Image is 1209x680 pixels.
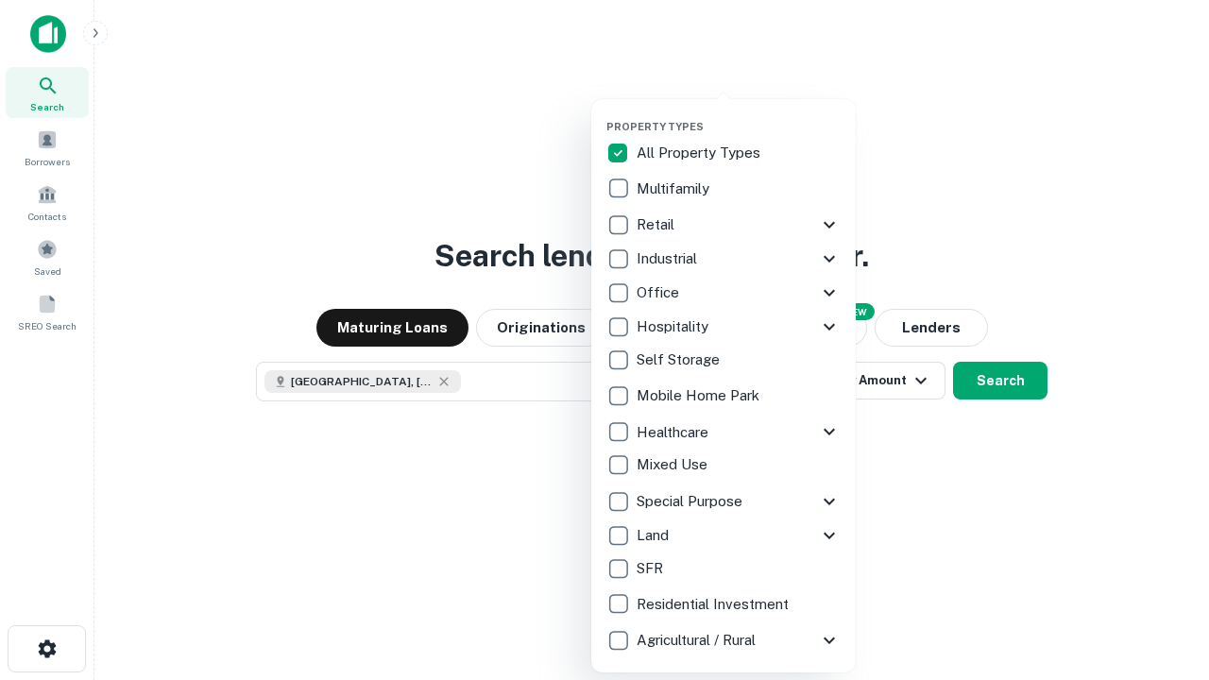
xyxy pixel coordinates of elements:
div: Office [606,276,841,310]
p: Mixed Use [637,453,711,476]
p: Agricultural / Rural [637,629,759,652]
div: Hospitality [606,310,841,344]
div: Retail [606,208,841,242]
p: Retail [637,213,678,236]
p: Special Purpose [637,490,746,513]
p: Self Storage [637,348,724,371]
span: Property Types [606,121,704,132]
p: Industrial [637,247,701,270]
iframe: Chat Widget [1115,468,1209,559]
p: Office [637,281,683,304]
div: Agricultural / Rural [606,623,841,657]
p: Multifamily [637,178,713,200]
p: Land [637,524,673,547]
div: Land [606,518,841,552]
p: SFR [637,557,667,580]
p: Mobile Home Park [637,384,763,407]
p: Hospitality [637,315,712,338]
div: Industrial [606,242,841,276]
p: Healthcare [637,421,712,444]
p: Residential Investment [637,593,792,616]
div: Special Purpose [606,484,841,518]
div: Healthcare [606,415,841,449]
p: All Property Types [637,142,764,164]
